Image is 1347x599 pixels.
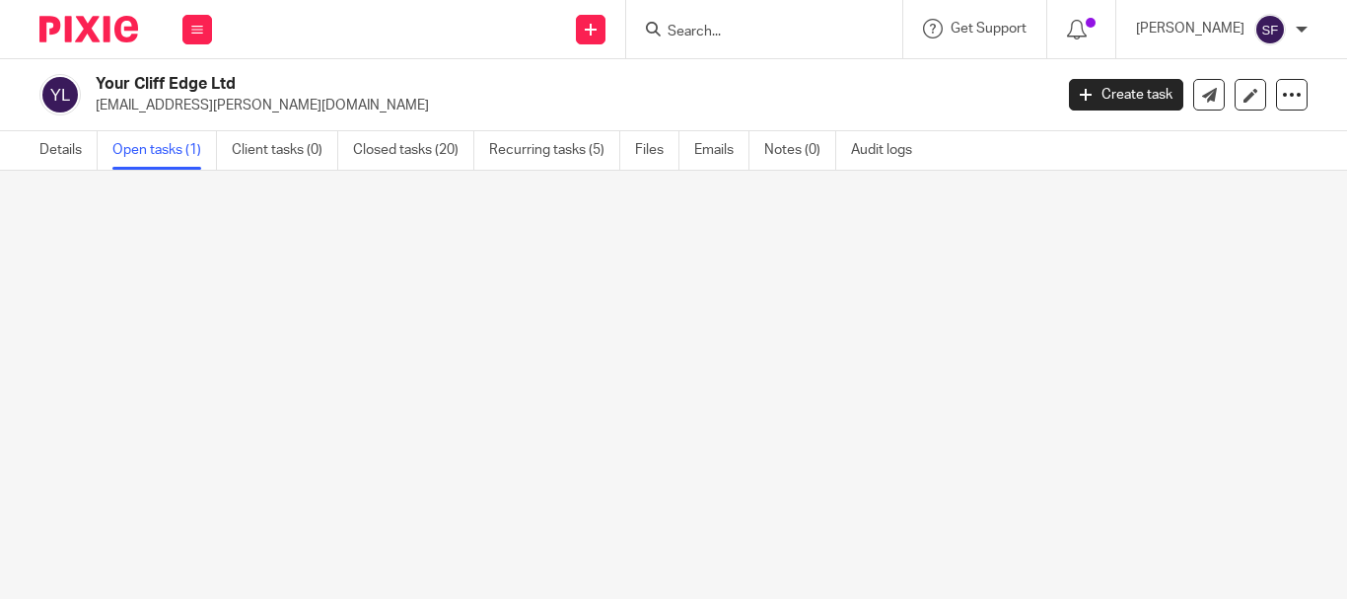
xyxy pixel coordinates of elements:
a: Client tasks (0) [232,131,338,170]
a: Audit logs [851,131,927,170]
a: Details [39,131,98,170]
a: Open tasks (1) [112,131,217,170]
a: Send new email [1193,79,1225,111]
a: Edit client [1235,79,1266,111]
span: Get Support [951,22,1027,36]
img: Pixie [39,16,138,42]
a: Closed tasks (20) [353,131,474,170]
img: svg%3E [39,74,81,115]
a: Create task [1069,79,1183,111]
a: Emails [694,131,749,170]
input: Search [666,24,843,41]
h2: Your Cliff Edge Ltd [96,74,851,95]
img: svg%3E [1254,14,1286,45]
a: Notes (0) [764,131,836,170]
a: Recurring tasks (5) [489,131,620,170]
a: Files [635,131,679,170]
p: [EMAIL_ADDRESS][PERSON_NAME][DOMAIN_NAME] [96,96,1039,115]
p: [PERSON_NAME] [1136,19,1244,38]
